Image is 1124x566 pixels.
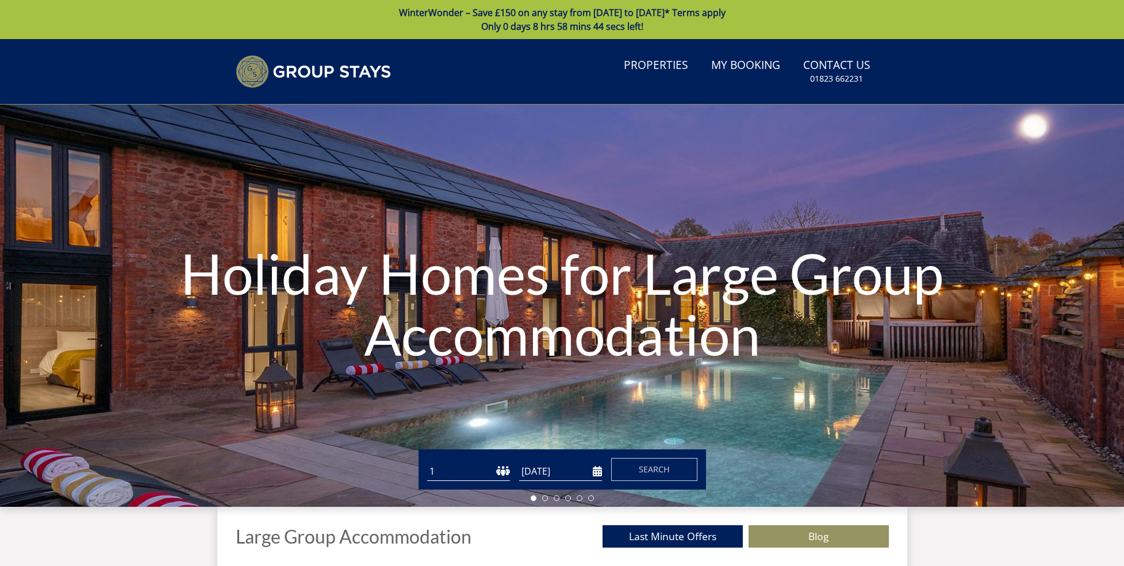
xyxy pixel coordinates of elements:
[236,55,391,88] img: Group Stays
[707,53,785,79] a: My Booking
[603,525,743,548] a: Last Minute Offers
[639,464,670,475] span: Search
[519,462,602,481] input: Arrival Date
[799,53,875,90] a: Contact Us01823 662231
[749,525,889,548] a: Blog
[619,53,693,79] a: Properties
[611,458,697,481] button: Search
[810,73,863,84] small: 01823 662231
[481,20,643,33] span: Only 0 days 8 hrs 58 mins 44 secs left!
[236,526,471,546] h1: Large Group Accommodation
[168,220,956,387] h1: Holiday Homes for Large Group Accommodation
